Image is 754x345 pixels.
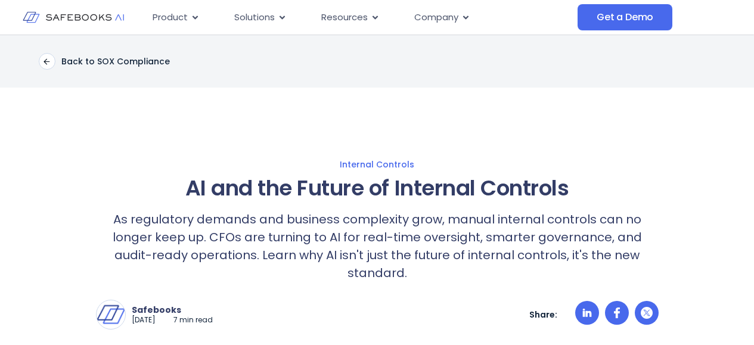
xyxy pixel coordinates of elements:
[173,315,213,325] p: 7 min read
[153,11,188,24] span: Product
[143,6,578,29] div: Menu Toggle
[597,11,653,23] span: Get a Demo
[578,4,672,30] a: Get a Demo
[97,300,125,329] img: Safebooks
[321,11,368,24] span: Resources
[61,56,170,67] p: Back to SOX Compliance
[143,6,578,29] nav: Menu
[39,53,170,70] a: Back to SOX Compliance
[234,11,275,24] span: Solutions
[414,11,458,24] span: Company
[96,176,659,201] h1: AI and the Future of Internal Controls
[132,304,213,315] p: Safebooks
[529,309,557,320] p: Share:
[12,159,742,170] a: Internal Controls
[96,210,659,282] p: As regulatory demands and business complexity grow, manual internal controls can no longer keep u...
[132,315,156,325] p: [DATE]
